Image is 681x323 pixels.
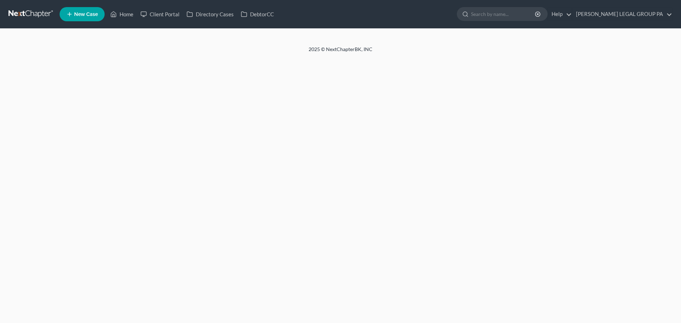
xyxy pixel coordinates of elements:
a: [PERSON_NAME] LEGAL GROUP PA [572,8,672,21]
span: New Case [74,12,98,17]
a: Client Portal [137,8,183,21]
a: Home [107,8,137,21]
a: DebtorCC [237,8,277,21]
a: Directory Cases [183,8,237,21]
div: 2025 © NextChapterBK, INC [138,46,543,59]
input: Search by name... [471,7,536,21]
a: Help [548,8,572,21]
